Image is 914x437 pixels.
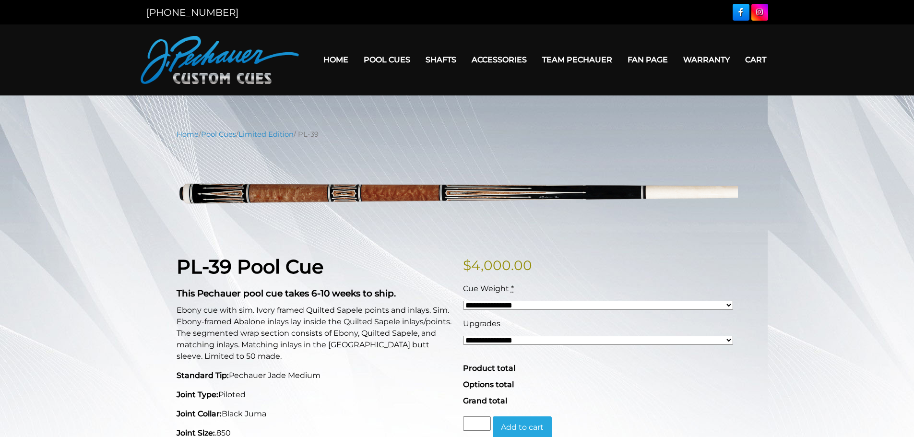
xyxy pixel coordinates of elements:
p: Ebony cue with sim. Ivory framed Quilted Sapele points and inlays. Sim. Ebony-framed Abalone inla... [177,305,451,362]
a: Pool Cues [201,130,236,139]
abbr: required [511,284,514,293]
span: Options total [463,380,514,389]
span: Cue Weight [463,284,509,293]
strong: PL-39 Pool Cue [177,255,323,278]
span: Product total [463,364,515,373]
strong: Joint Collar: [177,409,222,418]
img: Pechauer Custom Cues [141,36,299,84]
a: Team Pechauer [534,47,620,72]
input: Product quantity [463,416,491,431]
a: Warranty [676,47,737,72]
a: Home [177,130,199,139]
a: Accessories [464,47,534,72]
img: pl-39.png [177,147,738,240]
bdi: 4,000.00 [463,257,532,273]
span: Upgrades [463,319,500,328]
a: Pool Cues [356,47,418,72]
a: Fan Page [620,47,676,72]
strong: Joint Type: [177,390,218,399]
p: Piloted [177,389,451,401]
p: Black Juma [177,408,451,420]
a: Limited Edition [238,130,294,139]
strong: Standard Tip: [177,371,229,380]
span: $ [463,257,471,273]
nav: Breadcrumb [177,129,738,140]
strong: This Pechauer pool cue takes 6-10 weeks to ship. [177,288,396,299]
a: Shafts [418,47,464,72]
a: Home [316,47,356,72]
a: [PHONE_NUMBER] [146,7,238,18]
span: Grand total [463,396,507,405]
a: Cart [737,47,774,72]
p: Pechauer Jade Medium [177,370,451,381]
